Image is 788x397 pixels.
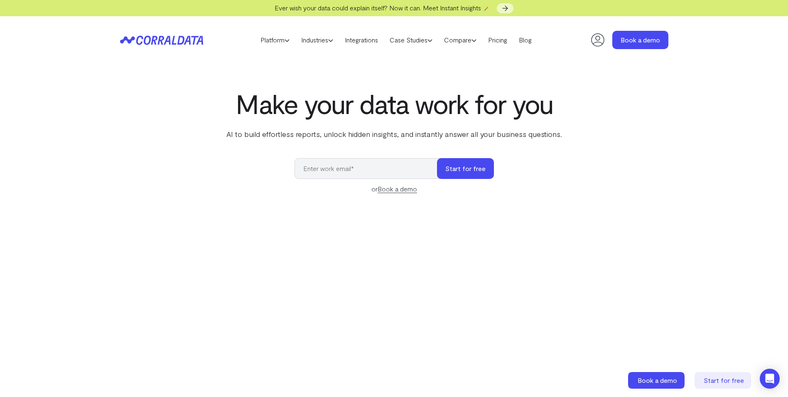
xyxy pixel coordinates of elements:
span: Start for free [704,376,744,384]
a: Integrations [339,34,384,46]
div: or [295,184,494,194]
p: AI to build effortless reports, unlock hidden insights, and instantly answer all your business qu... [225,129,564,139]
span: Book a demo [638,376,677,384]
a: Industries [295,34,339,46]
span: Ever wish your data could explain itself? Now it can. Meet Instant Insights 🪄 [275,4,491,12]
a: Book a demo [628,372,686,389]
button: Start for free [437,158,494,179]
a: Book a demo [378,185,417,193]
h1: Make your data work for you [225,89,564,119]
a: Pricing [482,34,513,46]
a: Case Studies [384,34,438,46]
a: Platform [255,34,295,46]
a: Compare [438,34,482,46]
a: Book a demo [612,31,668,49]
div: Open Intercom Messenger [760,369,780,389]
a: Start for free [695,372,753,389]
a: Blog [513,34,538,46]
input: Enter work email* [295,158,445,179]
